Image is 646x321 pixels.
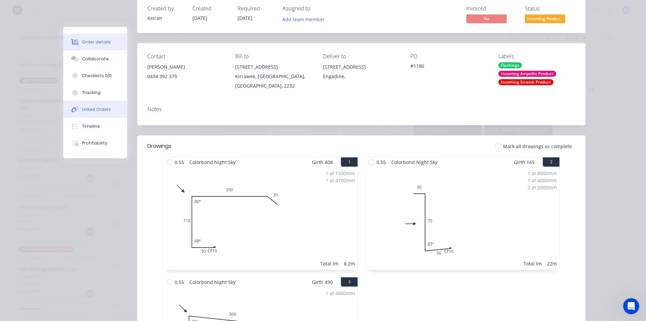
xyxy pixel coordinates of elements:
[82,140,107,146] div: Profitability
[63,51,127,67] button: Collaborate
[187,157,238,167] span: Colorbond Night Sky
[147,62,224,72] div: [PERSON_NAME]
[279,14,328,24] button: Add team member
[547,260,557,267] div: 22m
[525,14,565,25] button: Incoming Produc...
[82,106,111,113] div: Linked Orders
[312,157,333,167] span: Girth 408
[63,135,127,152] button: Profitability
[326,290,355,297] div: 1 at 4000mm
[410,62,488,72] div: #1186
[525,5,575,12] div: Status
[623,298,639,314] iframe: Intercom live chat
[187,277,238,287] span: Colorbond Night Sky
[238,15,252,21] span: [DATE]
[341,277,358,287] button: 3
[344,260,355,267] div: 6.2m
[147,106,575,113] div: Notes
[82,39,111,45] div: Order details
[192,15,207,21] span: [DATE]
[514,157,535,167] span: Girth 165
[283,14,328,24] button: Add team member
[147,142,171,150] div: Drawings
[341,157,358,167] button: 1
[238,5,275,12] div: Required
[312,277,333,287] span: Girth 490
[528,170,557,177] div: 1 at 8000mm
[192,5,229,12] div: Created
[466,5,517,12] div: Invoiced
[323,62,400,84] div: [STREET_ADDRESS]Engadine,
[323,62,400,72] div: [STREET_ADDRESS]
[466,14,507,23] span: No
[147,5,184,12] div: Created by
[82,90,101,96] div: Tracking
[283,5,350,12] div: Assigned to
[389,157,440,167] span: Colorbond Night Sky
[410,53,488,60] div: PO
[63,101,127,118] button: Linked Orders
[323,72,400,81] div: Engadine,
[528,177,557,184] div: 1 at 4000mm
[235,62,312,72] div: [STREET_ADDRESS]
[82,73,112,79] div: Checklists 0/0
[172,157,187,167] span: 0.55
[147,14,184,22] div: Keiran
[235,62,312,91] div: [STREET_ADDRESS]Kirrawee, [GEOGRAPHIC_DATA], [GEOGRAPHIC_DATA], 2232
[147,72,224,81] div: 0434 392 379
[498,71,556,77] div: Incoming Ampelite Product
[503,143,572,150] span: Mark all drawings as complete
[365,167,560,270] div: 03075CF105085º1 at 8000mm1 at 4000mm2 at 5000mmTotal lm22m
[498,53,575,60] div: Labels
[63,34,127,51] button: Order details
[525,14,565,23] span: Incoming Produc...
[163,167,358,270] div: 0CF10501182003088º88º1 at 1500mm1 at 4700mmTotal lm6.2m
[498,79,553,85] div: Incoming Stramit Product
[528,184,557,191] div: 2 at 5000mm
[374,157,389,167] span: 0.55
[326,177,355,184] div: 1 at 4700mm
[235,53,312,60] div: Bill to
[235,72,312,91] div: Kirrawee, [GEOGRAPHIC_DATA], [GEOGRAPHIC_DATA], 2232
[147,53,224,60] div: Contact
[82,56,109,62] div: Collaborate
[63,67,127,84] button: Checklists 0/0
[172,277,187,287] span: 0.55
[63,118,127,135] button: Timeline
[320,260,338,267] div: Total lm
[323,53,400,60] div: Deliver to
[82,123,100,129] div: Timeline
[147,62,224,84] div: [PERSON_NAME]0434 392 379
[543,157,560,167] button: 2
[524,260,542,267] div: Total lm
[326,170,355,177] div: 1 at 1500mm
[498,62,522,68] div: Flashings
[63,84,127,101] button: Tracking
